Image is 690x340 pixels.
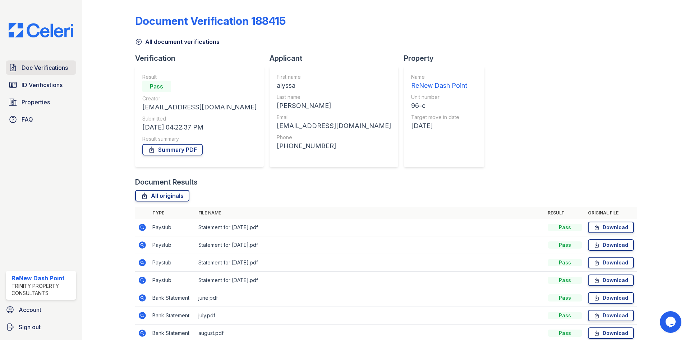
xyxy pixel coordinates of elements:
a: Download [588,257,634,268]
div: Submitted [142,115,257,122]
span: ID Verifications [22,81,63,89]
div: Document Verification 188415 [135,14,286,27]
div: Email [277,114,391,121]
a: Download [588,292,634,304]
td: Paystub [149,219,195,236]
div: ReNew Dash Point [11,274,73,282]
div: [PERSON_NAME] [277,101,391,111]
div: Pass [142,81,171,92]
a: All originals [135,190,189,201]
a: Download [588,310,634,321]
a: Download [588,239,634,251]
div: ReNew Dash Point [411,81,467,91]
div: Target move in date [411,114,467,121]
div: [EMAIL_ADDRESS][DOMAIN_NAME] [142,102,257,112]
div: 96-c [411,101,467,111]
div: Pass [548,294,582,302]
a: FAQ [6,112,76,127]
td: Paystub [149,236,195,254]
span: FAQ [22,115,33,124]
a: Name ReNew Dash Point [411,73,467,91]
td: july.pdf [195,307,545,325]
div: Pass [548,259,582,266]
div: Creator [142,95,257,102]
div: Trinity Property Consultants [11,282,73,297]
a: Download [588,275,634,286]
div: alyssa [277,81,391,91]
td: Statement for [DATE].pdf [195,219,545,236]
a: Account [3,303,79,317]
th: Original file [585,207,637,219]
div: Pass [548,330,582,337]
div: Pass [548,312,582,319]
span: Account [19,305,41,314]
div: [DATE] [411,121,467,131]
a: Doc Verifications [6,60,76,75]
th: Type [149,207,195,219]
div: First name [277,73,391,81]
td: Statement for [DATE].pdf [195,254,545,272]
span: Doc Verifications [22,63,68,72]
td: Paystub [149,254,195,272]
a: ID Verifications [6,78,76,92]
td: Bank Statement [149,307,195,325]
div: Name [411,73,467,81]
td: june.pdf [195,289,545,307]
a: Sign out [3,320,79,334]
th: File name [195,207,545,219]
div: Verification [135,53,270,63]
div: [PHONE_NUMBER] [277,141,391,151]
div: Unit number [411,94,467,101]
a: Properties [6,95,76,109]
div: Pass [548,224,582,231]
a: Summary PDF [142,144,203,155]
a: Download [588,222,634,233]
td: Statement for [DATE].pdf [195,272,545,289]
td: Bank Statement [149,289,195,307]
div: Applicant [270,53,404,63]
div: Last name [277,94,391,101]
div: Pass [548,241,582,249]
th: Result [545,207,585,219]
span: Properties [22,98,50,106]
td: Statement for [DATE].pdf [195,236,545,254]
img: CE_Logo_Blue-a8612792a0a2168367f1c8372b55b34899dd931a85d93a1a3d3e32e68fde9ad4.png [3,23,79,37]
iframe: chat widget [660,311,683,333]
div: [EMAIL_ADDRESS][DOMAIN_NAME] [277,121,391,131]
div: Document Results [135,177,198,187]
a: All document verifications [135,37,220,46]
a: Download [588,327,634,339]
div: Result [142,73,257,81]
div: Pass [548,277,582,284]
td: Paystub [149,272,195,289]
div: Property [404,53,490,63]
div: [DATE] 04:22:37 PM [142,122,257,132]
div: Result summary [142,135,257,142]
div: Phone [277,134,391,141]
span: Sign out [19,323,41,331]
